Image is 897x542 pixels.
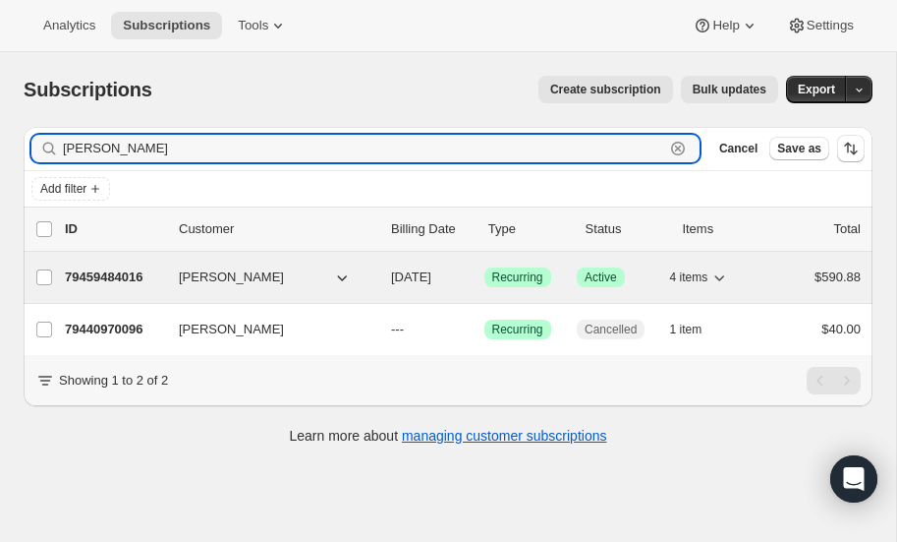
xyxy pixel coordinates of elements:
[769,137,829,160] button: Save as
[693,82,766,97] span: Bulk updates
[670,264,730,291] button: 4 items
[585,322,637,337] span: Cancelled
[43,18,95,33] span: Analytics
[179,268,284,287] span: [PERSON_NAME]
[668,139,688,158] button: Clear
[24,79,152,100] span: Subscriptions
[538,76,673,103] button: Create subscription
[719,141,757,156] span: Cancel
[63,135,664,162] input: Filter subscribers
[775,12,866,39] button: Settings
[65,219,861,239] div: IDCustomerBilling DateTypeStatusItemsTotal
[226,12,300,39] button: Tools
[31,177,110,201] button: Add filter
[238,18,268,33] span: Tools
[65,264,861,291] div: 79459484016[PERSON_NAME][DATE]SuccessRecurringSuccessActive4 items$590.88
[111,12,222,39] button: Subscriptions
[179,320,284,339] span: [PERSON_NAME]
[402,428,607,444] a: managing customer subscriptions
[123,18,210,33] span: Subscriptions
[834,219,861,239] p: Total
[670,316,724,343] button: 1 item
[492,322,543,337] span: Recurring
[391,322,404,336] span: ---
[40,181,86,197] span: Add filter
[65,320,163,339] p: 79440970096
[670,322,702,337] span: 1 item
[391,219,473,239] p: Billing Date
[167,262,364,293] button: [PERSON_NAME]
[821,322,861,336] span: $40.00
[681,76,778,103] button: Bulk updates
[179,219,375,239] p: Customer
[585,270,617,285] span: Active
[837,135,865,162] button: Sort the results
[550,82,661,97] span: Create subscription
[167,314,364,345] button: [PERSON_NAME]
[830,455,877,503] div: Open Intercom Messenger
[492,270,543,285] span: Recurring
[807,367,861,394] nav: Pagination
[712,18,739,33] span: Help
[290,426,607,446] p: Learn more about
[65,316,861,343] div: 79440970096[PERSON_NAME]---SuccessRecurringCancelled1 item$40.00
[711,137,765,160] button: Cancel
[586,219,667,239] p: Status
[786,76,847,103] button: Export
[59,371,168,391] p: Showing 1 to 2 of 2
[391,270,431,284] span: [DATE]
[807,18,854,33] span: Settings
[681,12,770,39] button: Help
[65,219,163,239] p: ID
[31,12,107,39] button: Analytics
[488,219,570,239] div: Type
[682,219,763,239] div: Items
[670,270,708,285] span: 4 items
[777,141,821,156] span: Save as
[65,268,163,287] p: 79459484016
[814,270,861,284] span: $590.88
[798,82,835,97] span: Export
